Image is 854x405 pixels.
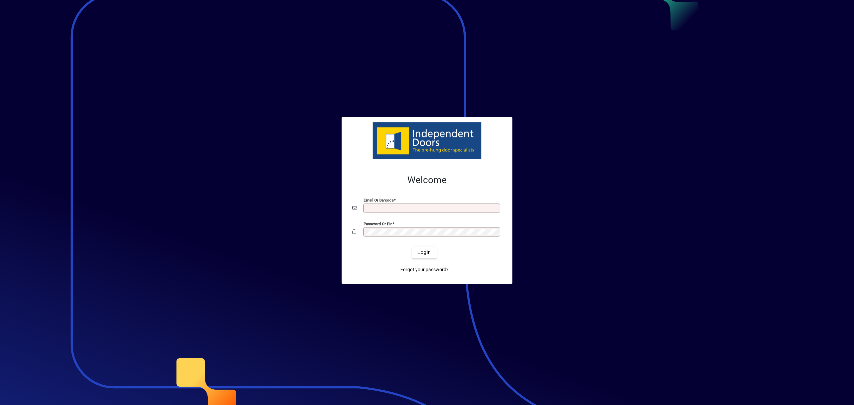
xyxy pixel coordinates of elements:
h2: Welcome [352,174,502,186]
mat-label: Email or Barcode [364,197,394,202]
span: Forgot your password? [400,266,449,273]
span: Login [417,249,431,256]
button: Login [412,247,436,259]
mat-label: Password or Pin [364,221,392,226]
a: Forgot your password? [398,264,451,276]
